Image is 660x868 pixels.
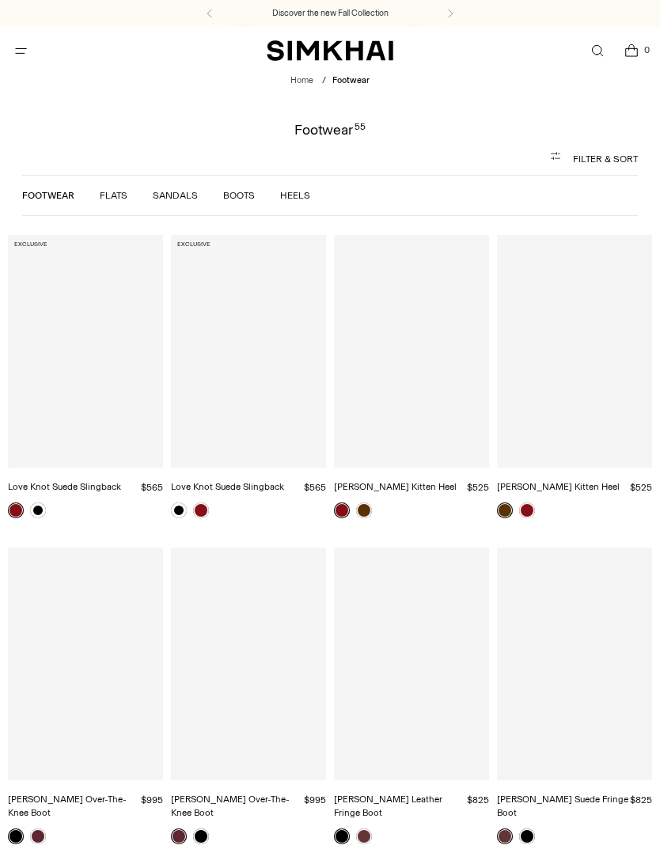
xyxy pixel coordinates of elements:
a: Sylvie Slingback Kitten Heel [334,235,489,468]
a: Love Knot Suede Slingback [171,235,326,468]
a: Joni Leather Over-The-Knee Boot [8,548,163,780]
span: 0 [639,43,654,57]
a: [PERSON_NAME] Over-The-Knee Boot [171,794,290,819]
div: 55 [355,123,366,137]
a: Sandals [153,190,198,201]
a: Quinn Leather Fringe Boot [334,548,489,780]
a: Flats [100,190,127,201]
a: [PERSON_NAME] Leather Fringe Boot [334,794,442,819]
a: Love Knot Suede Slingback [8,235,163,468]
a: [PERSON_NAME] Kitten Heel [334,481,457,492]
a: Open search modal [581,35,613,67]
span: $825 [467,794,489,805]
button: Filter & Sort [22,143,639,175]
div: / [322,74,326,88]
a: Joni Leather Over-The-Knee Boot [171,548,326,780]
button: Open menu modal [5,35,37,67]
a: [PERSON_NAME] Kitten Heel [497,481,620,492]
span: $525 [630,482,652,493]
a: Open cart modal [615,35,647,67]
a: Heels [280,190,310,201]
a: Home [290,75,313,85]
span: $525 [467,482,489,493]
span: $825 [630,794,652,805]
h1: Footwear [294,123,366,137]
span: Footwear [332,75,370,85]
a: SIMKHAI [267,40,393,63]
span: $565 [304,482,326,493]
a: Boots [223,190,255,201]
span: $565 [141,482,163,493]
a: Quinn Suede Fringe Boot [497,548,652,780]
a: [PERSON_NAME] Over-The-Knee Boot [8,794,127,819]
a: Footwear [22,190,74,201]
a: Love Knot Suede Slingback [171,481,284,492]
a: [PERSON_NAME] Suede Fringe Boot [497,794,628,819]
nav: Linked collections [22,175,639,216]
span: $995 [141,794,163,805]
span: $995 [304,794,326,805]
a: Love Knot Suede Slingback [8,481,121,492]
a: Sylvie Slingback Kitten Heel [497,235,652,468]
nav: breadcrumbs [290,74,370,88]
a: Discover the new Fall Collection [272,7,389,20]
